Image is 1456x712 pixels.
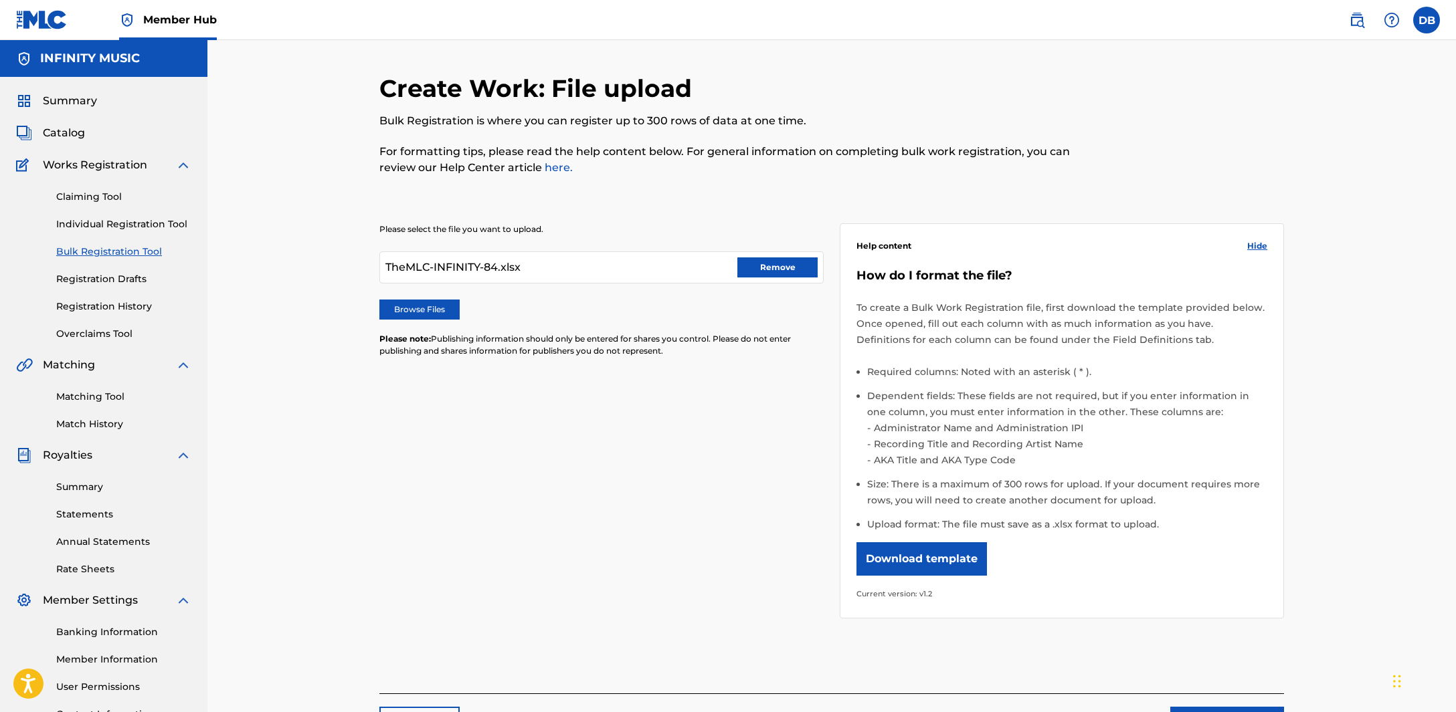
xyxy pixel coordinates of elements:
[1389,648,1456,712] iframe: Chat Widget
[56,562,191,576] a: Rate Sheets
[737,257,818,277] button: Remove
[1344,7,1370,33] a: Public Search
[379,300,460,320] label: Browse Files
[56,390,191,404] a: Matching Tool
[43,93,97,109] span: Summary
[56,272,191,286] a: Registration Drafts
[16,157,33,173] img: Works Registration
[43,592,138,608] span: Member Settings
[867,388,1267,476] li: Dependent fields: These fields are not required, but if you enter information in one column, you ...
[867,476,1267,516] li: Size: There is a maximum of 300 rows for upload. If your document requires more rows, you will ne...
[56,245,191,259] a: Bulk Registration Tool
[175,592,191,608] img: expand
[1419,483,1456,591] iframe: Resource Center
[1413,7,1440,33] div: User Menu
[379,223,824,235] p: Please select the file you want to upload.
[56,507,191,521] a: Statements
[119,12,135,28] img: Top Rightsholder
[16,592,32,608] img: Member Settings
[867,516,1267,532] li: Upload format: The file must save as a .xlsx format to upload.
[16,357,33,373] img: Matching
[143,12,217,27] span: Member Hub
[16,125,85,141] a: CatalogCatalog
[175,157,191,173] img: expand
[856,586,1267,602] p: Current version: v1.2
[856,300,1267,348] p: To create a Bulk Work Registration file, first download the template provided below. Once opened,...
[871,420,1267,436] li: Administrator Name and Administration IPI
[43,157,147,173] span: Works Registration
[385,259,521,275] span: TheMLC-INFINITY-84.xlsx
[379,74,699,104] h2: Create Work: File upload
[56,652,191,667] a: Member Information
[856,240,911,252] span: Help content
[56,680,191,694] a: User Permissions
[175,357,191,373] img: expand
[871,452,1267,468] li: AKA Title and AKA Type Code
[16,93,32,109] img: Summary
[56,300,191,314] a: Registration History
[16,447,32,463] img: Royalties
[16,10,68,29] img: MLC Logo
[379,333,824,357] p: Publishing information should only be entered for shares you control. Please do not enter publish...
[542,161,573,174] a: here.
[56,535,191,549] a: Annual Statements
[56,417,191,431] a: Match History
[56,327,191,341] a: Overclaims Tool
[56,190,191,204] a: Claiming Tool
[867,364,1267,388] li: Required columns: Noted with an asterisk ( * ).
[1349,12,1365,28] img: search
[1384,12,1400,28] img: help
[379,334,431,344] span: Please note:
[856,542,987,576] button: Download template
[16,51,32,67] img: Accounts
[379,113,1076,129] p: Bulk Registration is where you can register up to 300 rows of data at one time.
[1393,661,1401,701] div: Drag
[175,447,191,463] img: expand
[16,125,32,141] img: Catalog
[16,93,97,109] a: SummarySummary
[871,436,1267,452] li: Recording Title and Recording Artist Name
[40,51,140,66] h5: INFINITY MUSIC
[379,144,1076,176] p: For formatting tips, please read the help content below. For general information on completing bu...
[43,447,92,463] span: Royalties
[856,268,1267,283] h5: How do I format the file?
[1247,240,1267,252] span: Hide
[56,217,191,231] a: Individual Registration Tool
[43,125,85,141] span: Catalog
[56,480,191,494] a: Summary
[1378,7,1405,33] div: Help
[43,357,95,373] span: Matching
[56,625,191,639] a: Banking Information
